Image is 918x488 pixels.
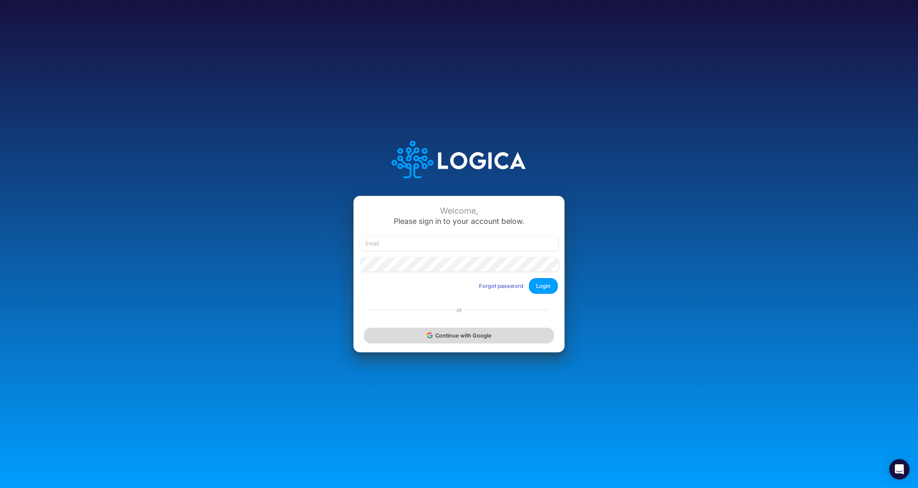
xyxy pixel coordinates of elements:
[529,278,558,294] button: Login
[394,217,524,226] span: Please sign in to your account below.
[360,236,558,251] input: Email
[360,206,558,216] div: Welcome,
[473,279,529,293] button: Forgot password
[889,459,910,480] div: Open Intercom Messenger
[364,328,554,343] button: Continue with Google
